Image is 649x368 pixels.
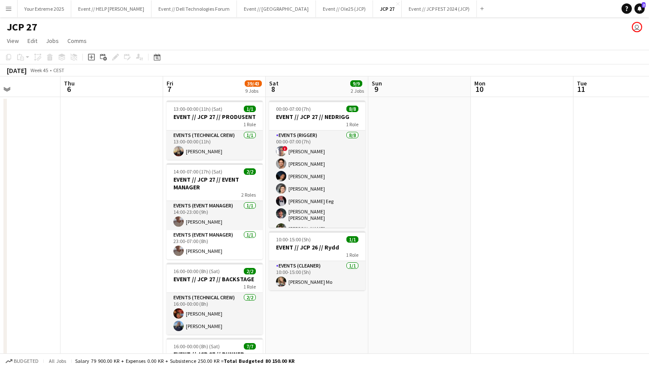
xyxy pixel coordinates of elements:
span: 16:00-00:00 (8h) (Sat) [173,343,220,350]
span: 9/9 [350,80,362,87]
span: 1 Role [346,121,358,128]
app-job-card: 13:00-00:00 (11h) (Sat)1/1EVENT // JCP 27 // PRODUSENT1 RoleEvents (Technical Crew)1/113:00-00:00... [167,100,263,160]
div: [DATE] [7,66,27,75]
span: 8 [268,84,279,94]
span: Tue [577,79,587,87]
a: 2 [634,3,645,14]
span: 14:00-07:00 (17h) (Sat) [173,168,222,175]
span: Comms [67,37,87,45]
button: Event // Dell Technologies Forum [152,0,237,17]
h3: EVENT // JCP 26 // Rydd [269,243,365,251]
span: Edit [27,37,37,45]
span: 13:00-00:00 (11h) (Sat) [173,106,222,112]
button: Event // JCP FEST 2024 (JCP) [402,0,477,17]
span: 9 [370,84,382,94]
span: 8/8 [346,106,358,112]
span: 2 [642,2,646,8]
span: Sun [372,79,382,87]
h3: EVENT // JCP 27 // NEDRIGG [269,113,365,121]
span: 39/43 [245,80,262,87]
span: 1 Role [243,121,256,128]
span: 1/1 [244,106,256,112]
app-card-role: Events (Event Manager)1/123:00-07:00 (8h)[PERSON_NAME] [167,230,263,259]
span: 2/2 [244,168,256,175]
button: JCP 27 [373,0,402,17]
app-card-role: Events (Technical Crew)2/216:00-00:00 (8h)[PERSON_NAME][PERSON_NAME] [167,293,263,335]
app-card-role: Events (Cleaner)1/110:00-15:00 (5h)[PERSON_NAME] Mo [269,261,365,290]
span: Jobs [46,37,59,45]
span: 16:00-00:00 (8h) (Sat) [173,268,220,274]
span: 7/7 [244,343,256,350]
a: View [3,35,22,46]
span: Mon [474,79,485,87]
app-job-card: 14:00-07:00 (17h) (Sat)2/2EVENT // JCP 27 // EVENT MANAGER2 RolesEvents (Event Manager)1/114:00-2... [167,163,263,259]
span: 10 [473,84,485,94]
span: Thu [64,79,75,87]
span: 1/1 [346,236,358,243]
a: Edit [24,35,41,46]
app-job-card: 00:00-07:00 (7h)8/8EVENT // JCP 27 // NEDRIGG1 RoleEvents (Rigger)8/800:00-07:00 (7h)![PERSON_NAM... [269,100,365,228]
a: Comms [64,35,90,46]
span: Total Budgeted 80 150.00 KR [224,358,294,364]
div: CEST [53,67,64,73]
app-job-card: 10:00-15:00 (5h)1/1EVENT // JCP 26 // Rydd1 RoleEvents (Cleaner)1/110:00-15:00 (5h)[PERSON_NAME] Mo [269,231,365,290]
h3: EVENT // JCP 27 // BACKSTAGE [167,275,263,283]
button: Event // [GEOGRAPHIC_DATA] [237,0,316,17]
span: 1 Role [243,283,256,290]
app-card-role: Events (Rigger)8/800:00-07:00 (7h)![PERSON_NAME][PERSON_NAME][PERSON_NAME][PERSON_NAME][PERSON_NA... [269,131,365,249]
div: 9 Jobs [245,88,261,94]
app-user-avatar: Lars Songe [632,22,642,32]
h3: EVENT // JCP 27 // PRODUSENT [167,113,263,121]
span: Budgeted [14,358,39,364]
span: All jobs [47,358,68,364]
button: Event // HELP [PERSON_NAME] [71,0,152,17]
span: Sat [269,79,279,87]
a: Jobs [42,35,62,46]
span: 00:00-07:00 (7h) [276,106,311,112]
span: 7 [165,84,173,94]
span: Week 45 [28,67,50,73]
span: Fri [167,79,173,87]
h3: EVENT // JCP 27 // RUNNER [167,350,263,358]
div: 2 Jobs [351,88,364,94]
span: 10:00-15:00 (5h) [276,236,311,243]
button: Budgeted [4,356,40,366]
span: 2 Roles [241,192,256,198]
app-card-role: Events (Event Manager)1/114:00-23:00 (9h)[PERSON_NAME] [167,201,263,230]
div: Salary 79 900.00 KR + Expenses 0.00 KR + Subsistence 250.00 KR = [75,358,294,364]
span: 2/2 [244,268,256,274]
span: 1 Role [346,252,358,258]
span: View [7,37,19,45]
app-job-card: 16:00-00:00 (8h) (Sat)2/2EVENT // JCP 27 // BACKSTAGE1 RoleEvents (Technical Crew)2/216:00-00:00 ... [167,263,263,335]
h1: JCP 27 [7,21,37,33]
span: 11 [576,84,587,94]
app-card-role: Events (Technical Crew)1/113:00-00:00 (11h)[PERSON_NAME] [167,131,263,160]
button: Your Extreme 2025 [18,0,71,17]
span: 6 [63,84,75,94]
button: Event // Ole25 (JCP) [316,0,373,17]
h3: EVENT // JCP 27 // EVENT MANAGER [167,176,263,191]
span: ! [282,146,288,151]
